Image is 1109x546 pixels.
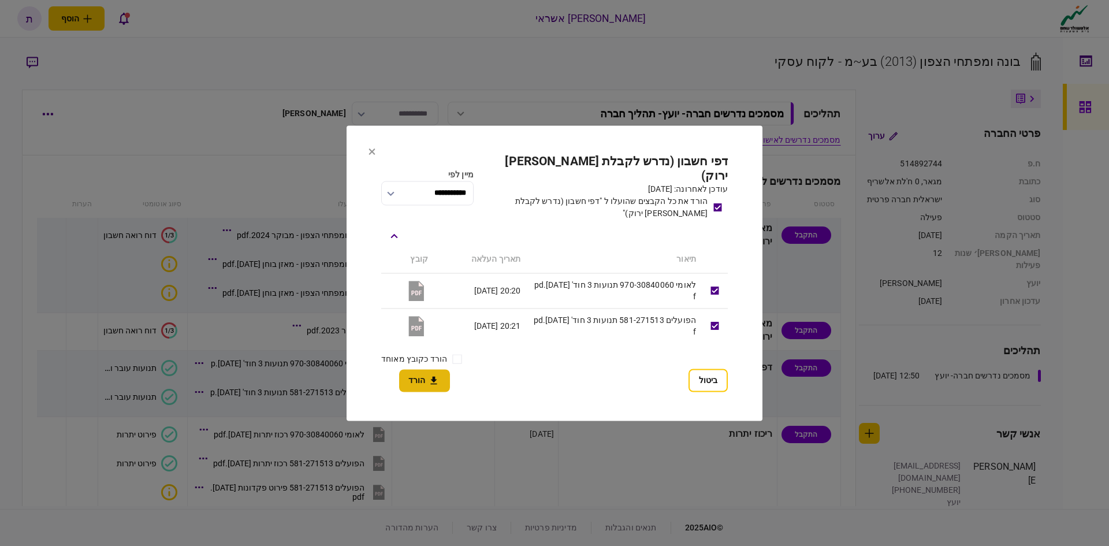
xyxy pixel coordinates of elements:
[434,309,526,344] td: 20:21 [DATE]
[381,246,434,273] th: קובץ
[434,246,526,273] th: תאריך העלאה
[689,369,728,392] button: ביטול
[526,309,702,344] td: הפועלים 581-271513 תנועות 3 חוד' [DATE].pdf
[399,369,450,392] button: הורד
[526,273,702,308] td: לאומי 970-30840060 תנועות 3 חוד' [DATE].pdf
[479,195,708,220] div: הורד את כל הקבצים שהועלו ל "דפי חשבון (נדרש לקבלת [PERSON_NAME] ירוק)"
[479,154,728,183] h2: דפי חשבון (נדרש לקבלת [PERSON_NAME] ירוק)
[381,169,474,181] div: מיין לפי
[526,246,702,273] th: תיאור
[434,273,526,308] td: 20:20 [DATE]
[381,353,447,365] label: הורד כקובץ מאוחד
[479,183,728,195] div: עודכן לאחרונה: [DATE]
